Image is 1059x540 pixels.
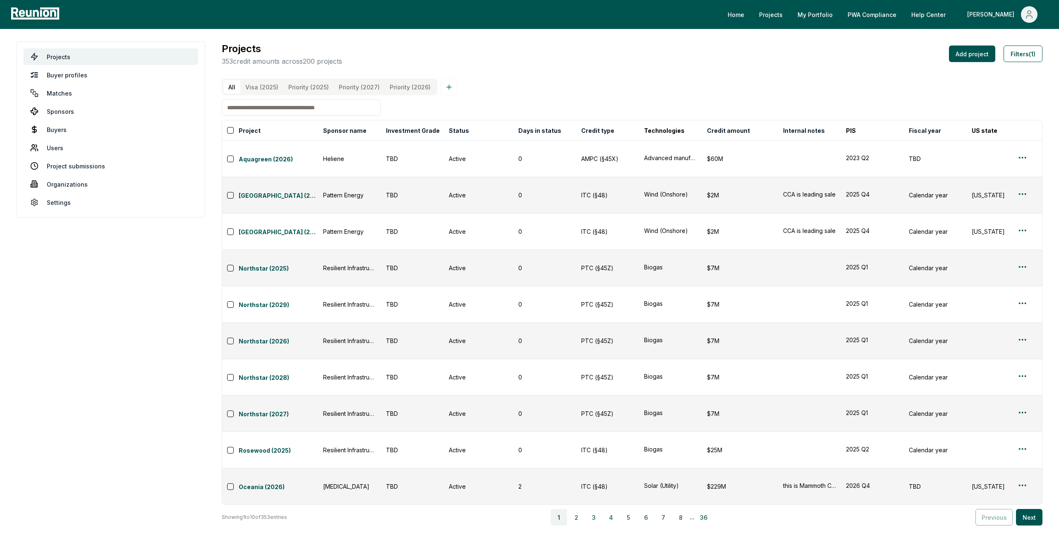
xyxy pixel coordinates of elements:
[239,299,318,310] button: Northstar (2029)
[961,6,1044,23] button: [PERSON_NAME]
[24,139,198,156] a: Users
[581,336,634,345] div: PTC (§45Z)
[791,6,839,23] a: My Portfolio
[721,6,751,23] a: Home
[707,336,773,345] div: $7M
[386,154,439,163] div: TBD
[449,373,508,382] div: Active
[323,336,376,345] div: Resilient Infrastructure Group
[239,153,318,165] button: Aquagreen (2026)
[222,41,342,56] h3: Projects
[905,6,952,23] a: Help Center
[240,80,283,94] button: Visa (2025)
[672,509,689,526] button: 8
[568,509,585,526] button: 2
[24,85,198,101] a: Matches
[237,122,262,139] button: Project
[551,509,567,526] button: 1
[239,262,318,274] button: Northstar (2025)
[581,154,634,163] div: AMPC (§45X)
[239,373,318,383] a: Northstar (2028)
[644,190,697,199] button: Wind (Onshore)
[386,300,439,309] div: TBD
[695,509,712,526] button: 36
[909,264,962,272] div: Calendar year
[449,264,508,272] div: Active
[222,56,342,66] p: 353 credit amounts across 200 projects
[707,264,773,272] div: $7M
[239,155,318,165] a: Aquagreen (2026)
[907,122,943,139] button: Fiscal year
[449,191,508,199] div: Active
[239,372,318,383] button: Northstar (2028)
[781,122,827,139] button: Internal notes
[637,509,654,526] button: 6
[581,300,634,309] div: PTC (§45Z)
[239,264,318,274] a: Northstar (2025)
[846,154,899,162] div: 2023 Q2
[783,190,836,199] button: CCA is leading sale
[644,481,697,490] div: Solar (Utility)
[386,373,439,382] div: TBD
[846,408,899,417] button: 2025 Q1
[386,227,439,236] div: TBD
[518,409,571,418] div: 0
[967,6,1018,23] div: [PERSON_NAME]
[644,299,697,308] button: Biogas
[644,372,697,381] button: Biogas
[690,512,695,522] span: ...
[846,372,899,381] div: 2025 Q1
[323,409,376,418] div: Resilient Infrastructure Group
[334,80,385,94] button: Priority (2027)
[909,300,962,309] div: Calendar year
[239,190,318,201] button: [GEOGRAPHIC_DATA] (2026)
[384,122,441,139] button: Investment Grade
[24,194,198,211] a: Settings
[386,191,439,199] div: TBD
[239,226,318,238] button: [GEOGRAPHIC_DATA] (2025)
[518,336,571,345] div: 0
[846,190,899,199] button: 2025 Q4
[449,300,508,309] div: Active
[223,80,240,94] button: All
[518,227,571,236] div: 0
[972,191,1025,199] div: [US_STATE]
[323,264,376,272] div: Resilient Infrastructure Group
[449,482,508,491] div: Active
[846,299,899,308] button: 2025 Q1
[644,154,697,162] button: Advanced manufacturing
[518,482,571,491] div: 2
[644,263,697,271] div: Biogas
[323,154,376,163] div: Heliene
[24,48,198,65] a: Projects
[846,481,899,490] div: 2026 Q4
[323,227,376,236] div: Pattern Energy
[239,408,318,420] button: Northstar (2027)
[1004,46,1042,62] button: Filters(1)
[585,509,602,526] button: 3
[581,409,634,418] div: PTC (§45Z)
[972,227,1025,236] div: [US_STATE]
[222,513,287,521] p: Showing 1 to 10 of 353 entries
[721,6,1051,23] nav: Main
[518,154,571,163] div: 0
[449,154,508,163] div: Active
[707,227,773,236] div: $2M
[655,509,671,526] button: 7
[909,446,962,454] div: Calendar year
[239,335,318,347] button: Northstar (2026)
[644,445,697,454] button: Biogas
[846,226,899,235] div: 2025 Q4
[644,336,697,344] button: Biogas
[909,191,962,199] div: Calendar year
[707,191,773,199] div: $2M
[783,226,836,235] button: CCA is leading sale
[1016,509,1042,526] button: Next
[846,445,899,454] button: 2025 Q2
